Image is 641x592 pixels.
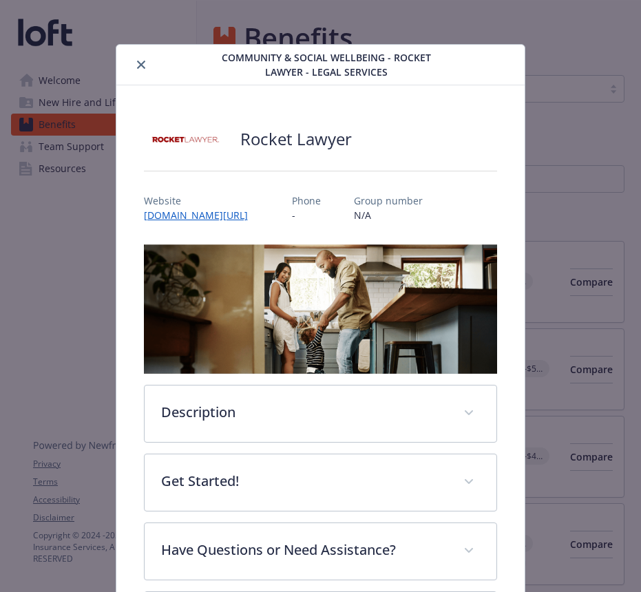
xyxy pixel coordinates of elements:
[145,523,497,580] div: Have Questions or Need Assistance?
[144,209,259,222] a: [DOMAIN_NAME][URL]
[144,244,498,374] img: banner
[292,193,321,208] p: Phone
[161,540,448,560] p: Have Questions or Need Assistance?
[145,385,497,442] div: Description
[354,193,423,208] p: Group number
[240,127,352,151] h2: Rocket Lawyer
[144,118,227,160] img: Rocket Lawyer Inc
[161,402,448,423] p: Description
[354,208,423,222] p: N/A
[161,471,448,491] p: Get Started!
[145,454,497,511] div: Get Started!
[144,193,259,208] p: Website
[207,50,445,79] span: Community & Social Wellbeing - Rocket Lawyer - Legal Services
[133,56,149,73] button: close
[292,208,321,222] p: -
